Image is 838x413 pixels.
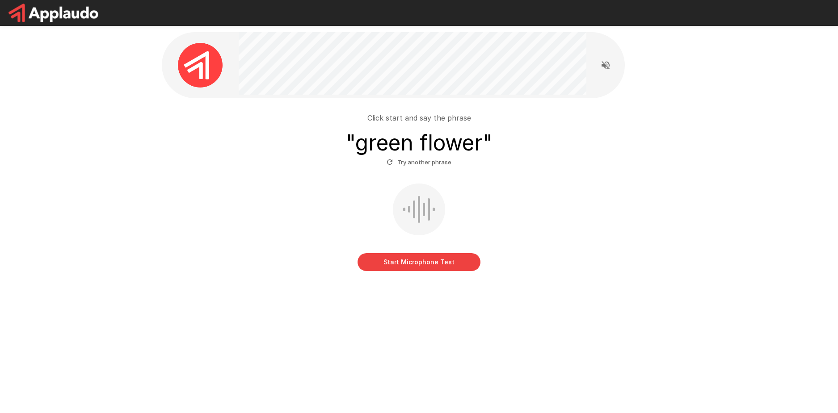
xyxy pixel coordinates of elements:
img: applaudo_avatar.png [178,43,223,88]
button: Read questions aloud [597,56,615,74]
button: Start Microphone Test [358,253,480,271]
button: Try another phrase [384,155,454,169]
p: Click start and say the phrase [367,113,471,123]
h3: " green flower " [346,130,493,155]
